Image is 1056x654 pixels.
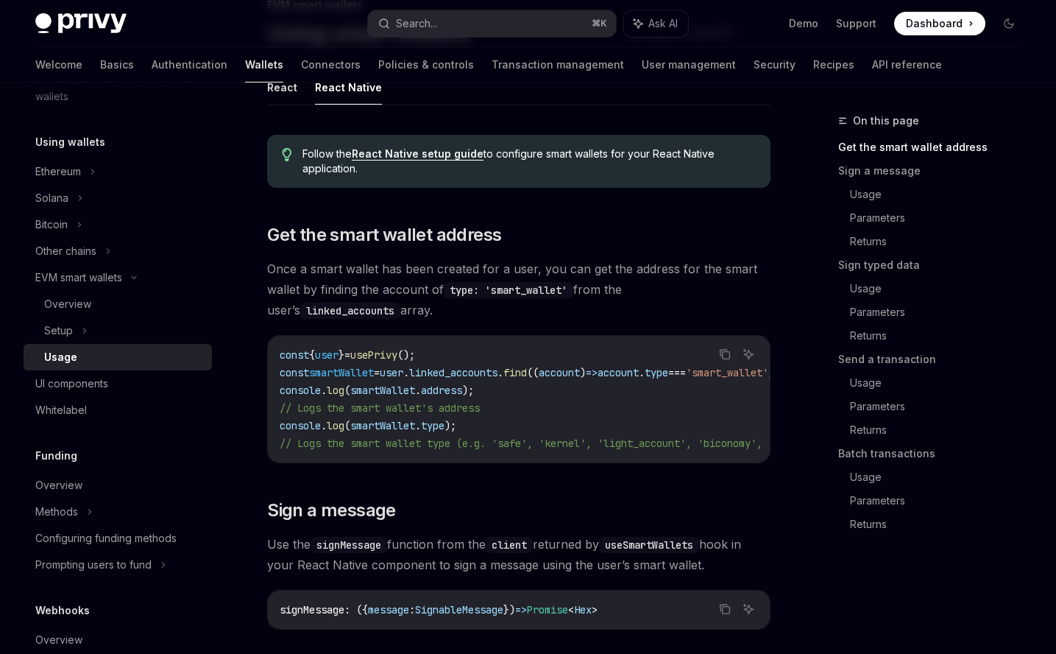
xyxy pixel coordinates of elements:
h5: Using wallets [35,133,105,151]
img: dark logo [35,13,127,34]
div: Methods [35,503,78,521]
span: message [368,603,409,616]
span: ); [444,419,456,432]
span: On this page [853,112,919,130]
span: ) [580,366,586,379]
button: Search...⌘K [368,10,617,37]
span: . [321,384,327,397]
a: Batch transactions [838,442,1032,465]
div: Search... [396,15,437,32]
a: Usage [850,465,1032,489]
a: Send a transaction [838,348,1032,371]
span: find [503,366,527,379]
a: Returns [850,230,1032,253]
span: . [403,366,409,379]
div: Other chains [35,242,96,260]
a: Configuring funding methods [24,525,212,552]
span: . [415,419,421,432]
span: usePrivy [350,348,397,362]
span: linked_accounts [409,366,497,379]
span: (); [397,348,415,362]
span: ); [768,366,780,379]
a: Dashboard [894,12,985,35]
span: => [586,366,598,379]
button: Toggle dark mode [997,12,1021,35]
div: EVM smart wallets [35,269,122,286]
code: client [486,537,533,553]
span: type [421,419,444,432]
button: React Native [315,70,382,105]
span: ( [344,384,350,397]
span: ( [344,419,350,432]
a: Security [754,47,795,82]
a: User management [642,47,736,82]
span: (( [527,366,539,379]
a: Connectors [301,47,361,82]
a: Sign a message [838,159,1032,183]
span: : [409,603,415,616]
a: Parameters [850,489,1032,513]
span: . [497,366,503,379]
code: linked_accounts [300,303,400,319]
code: type: 'smart_wallet' [444,282,573,298]
button: Ask AI [739,599,758,619]
a: Get the smart wallet address [838,136,1032,159]
a: Usage [850,277,1032,300]
a: Parameters [850,395,1032,418]
a: Overview [24,627,212,653]
span: Hex [574,603,592,616]
a: Demo [789,16,818,31]
span: { [309,348,315,362]
h5: Funding [35,447,77,465]
a: Transaction management [492,47,624,82]
span: Dashboard [906,16,963,31]
span: smartWallet [309,366,374,379]
span: ); [462,384,474,397]
a: Wallets [245,47,283,82]
span: . [321,419,327,432]
span: SignableMessage [415,603,503,616]
span: . [639,366,645,379]
span: Promise [527,603,568,616]
span: const [280,366,309,379]
div: Configuring funding methods [35,530,177,547]
a: Usage [850,371,1032,395]
button: Ask AI [623,10,688,37]
a: Usage [24,344,212,370]
span: > [592,603,598,616]
span: Get the smart wallet address [267,223,501,247]
svg: Tip [282,148,292,161]
a: Sign typed data [838,253,1032,277]
span: address [421,384,462,397]
span: signMessage [280,603,344,616]
span: Sign a message [267,499,396,522]
a: Returns [850,418,1032,442]
span: console [280,384,321,397]
a: Support [836,16,876,31]
span: account [539,366,580,379]
div: Overview [35,631,82,649]
a: Parameters [850,300,1032,324]
a: Parameters [850,206,1032,230]
button: Copy the contents from the code block [715,599,734,619]
div: Overview [44,295,91,313]
span: }) [503,603,515,616]
span: < [568,603,574,616]
code: useSmartWallets [599,537,699,553]
span: 'smart_wallet' [686,366,768,379]
a: API reference [872,47,942,82]
a: Policies & controls [378,47,474,82]
div: Usage [44,348,77,366]
span: : ({ [344,603,368,616]
span: } [339,348,344,362]
span: // Logs the smart wallet type (e.g. 'safe', 'kernel', 'light_account', 'biconomy', 'thirdweb', 'c... [280,437,980,450]
div: Bitcoin [35,216,68,233]
a: Basics [100,47,134,82]
div: UI components [35,375,108,393]
div: Whitelabel [35,401,87,419]
span: log [327,384,344,397]
button: Ask AI [739,345,758,364]
h5: Webhooks [35,602,90,619]
span: Use the function from the returned by hook in your React Native component to sign a message using... [267,534,770,575]
div: Ethereum [35,163,81,180]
